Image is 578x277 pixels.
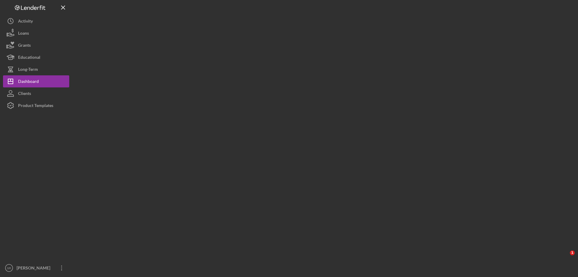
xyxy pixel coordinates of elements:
span: 1 [570,250,575,255]
div: Clients [18,87,31,101]
div: Long-Term [18,63,38,77]
button: Loans [3,27,69,39]
button: Product Templates [3,99,69,112]
button: Activity [3,15,69,27]
button: Educational [3,51,69,63]
div: [PERSON_NAME] [15,262,54,275]
div: Activity [18,15,33,29]
div: Product Templates [18,99,53,113]
div: Educational [18,51,40,65]
div: Loans [18,27,29,41]
button: Grants [3,39,69,51]
iframe: Intercom live chat [558,250,572,265]
button: Clients [3,87,69,99]
div: Dashboard [18,75,39,89]
div: Grants [18,39,31,53]
text: SR [7,266,11,270]
button: SR[PERSON_NAME] [3,262,69,274]
button: Dashboard [3,75,69,87]
button: Long-Term [3,63,69,75]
